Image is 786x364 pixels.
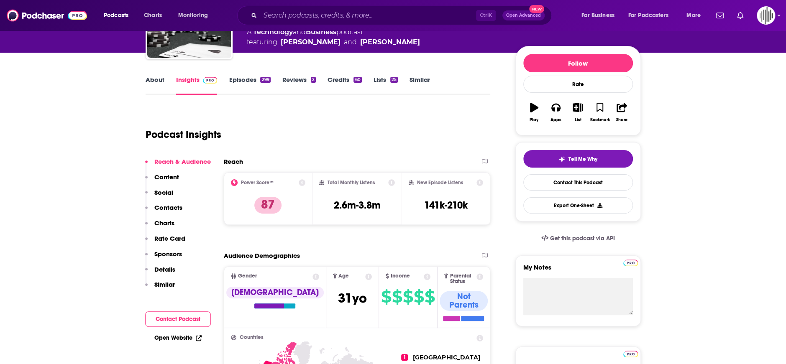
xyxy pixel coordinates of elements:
[229,76,270,95] a: Episodes299
[623,349,638,357] a: Pro website
[154,265,175,273] p: Details
[203,77,218,84] img: Podchaser Pro
[293,28,306,36] span: and
[417,180,463,186] h2: New Episode Listens
[581,10,614,21] span: For Business
[575,117,581,122] div: List
[523,54,633,72] button: Follow
[144,10,162,21] span: Charts
[476,10,496,21] span: Ctrl K
[282,76,316,95] a: Reviews2
[567,97,589,127] button: List
[611,97,632,127] button: Share
[145,250,182,265] button: Sponsors
[224,252,300,260] h2: Audience Demographics
[154,158,211,165] p: Reach & Audience
[172,9,219,22] button: open menu
[623,351,638,357] img: Podchaser Pro
[360,37,420,47] div: [PERSON_NAME]
[176,76,218,95] a: InsightsPodchaser Pro
[145,219,174,234] button: Charts
[238,273,257,279] span: Gender
[390,77,398,83] div: 25
[424,199,468,211] h3: 141k-210k
[550,117,561,122] div: Apps
[353,77,361,83] div: 60
[98,9,139,22] button: open menu
[344,37,357,47] span: and
[558,156,565,163] img: tell me why sparkle
[338,290,367,306] span: 31 yo
[333,199,380,211] h3: 2.6m-3.8m
[145,158,211,173] button: Reach & Audience
[260,9,476,22] input: Search podcasts, credits, & more...
[306,28,336,36] a: Business
[413,354,480,361] span: [GEOGRAPHIC_DATA]
[154,204,182,211] p: Contacts
[628,10,668,21] span: For Podcasters
[145,204,182,219] button: Contacts
[529,5,544,13] span: New
[502,10,545,20] button: Open AdvancedNew
[392,290,402,303] span: $
[240,335,264,340] span: Countries
[623,258,638,266] a: Pro website
[414,290,424,303] span: $
[403,290,413,303] span: $
[374,76,398,95] a: Lists25
[254,197,282,214] p: 87
[145,311,211,327] button: Contact Podcast
[154,219,174,227] p: Charts
[253,28,293,36] a: Technology
[154,188,173,196] p: Social
[530,117,538,122] div: Play
[757,6,775,25] img: User Profile
[7,8,87,23] img: Podchaser - Follow, Share and Rate Podcasts
[146,76,164,95] a: About
[247,27,420,47] div: A podcast
[440,291,488,311] div: Not Parents
[311,77,316,83] div: 2
[338,273,349,279] span: Age
[576,9,625,22] button: open menu
[713,8,727,23] a: Show notifications dropdown
[681,9,711,22] button: open menu
[226,287,324,298] div: [DEMOGRAPHIC_DATA]
[328,180,375,186] h2: Total Monthly Listens
[523,150,633,168] button: tell me why sparkleTell Me Why
[757,6,775,25] span: Logged in as gpg2
[146,128,221,141] h1: Podcast Insights
[401,354,408,361] span: 1
[138,9,167,22] a: Charts
[381,290,391,303] span: $
[410,76,430,95] a: Similar
[589,97,611,127] button: Bookmark
[523,263,633,278] label: My Notes
[281,37,341,47] div: [PERSON_NAME]
[241,180,274,186] h2: Power Score™
[154,250,182,258] p: Sponsors
[757,6,775,25] button: Show profile menu
[104,10,128,21] span: Podcasts
[623,9,681,22] button: open menu
[260,77,270,83] div: 299
[247,37,420,47] span: featuring
[425,290,435,303] span: $
[154,334,202,341] a: Open Website
[523,174,633,191] a: Contact This Podcast
[506,13,541,18] span: Open Advanced
[145,188,173,204] button: Social
[328,76,361,95] a: Credits60
[154,280,175,288] p: Similar
[686,10,701,21] span: More
[545,97,567,127] button: Apps
[145,265,175,281] button: Details
[523,76,633,93] div: Rate
[145,173,179,188] button: Content
[145,280,175,296] button: Similar
[568,156,597,163] span: Tell Me Why
[391,273,410,279] span: Income
[178,10,208,21] span: Monitoring
[535,228,622,249] a: Get this podcast via API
